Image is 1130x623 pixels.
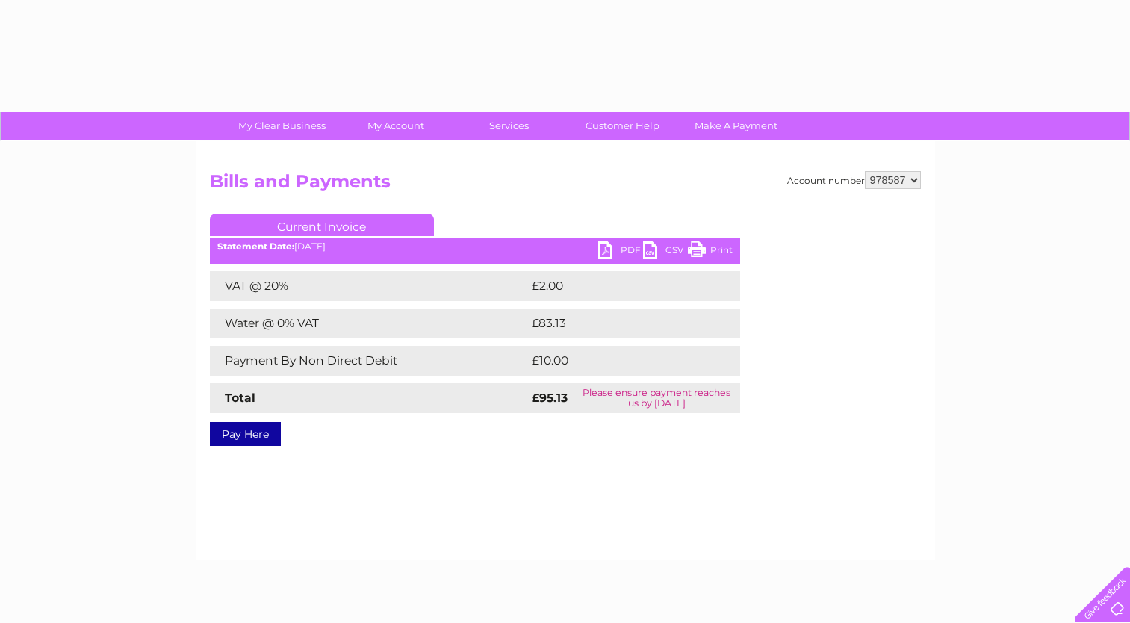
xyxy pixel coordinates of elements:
strong: £95.13 [532,391,568,405]
a: Current Invoice [210,214,434,236]
td: £83.13 [528,309,708,338]
a: PDF [598,241,643,263]
a: My Clear Business [220,112,344,140]
a: CSV [643,241,688,263]
b: Statement Date: [217,241,294,252]
strong: Total [225,391,255,405]
h2: Bills and Payments [210,171,921,199]
a: Customer Help [561,112,684,140]
div: [DATE] [210,241,740,252]
a: Pay Here [210,422,281,446]
td: Payment By Non Direct Debit [210,346,528,376]
td: VAT @ 20% [210,271,528,301]
a: My Account [334,112,457,140]
div: Account number [787,171,921,189]
td: Please ensure payment reaches us by [DATE] [574,383,739,413]
a: Services [447,112,571,140]
td: £2.00 [528,271,706,301]
a: Print [688,241,733,263]
td: £10.00 [528,346,710,376]
a: Make A Payment [674,112,798,140]
td: Water @ 0% VAT [210,309,528,338]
